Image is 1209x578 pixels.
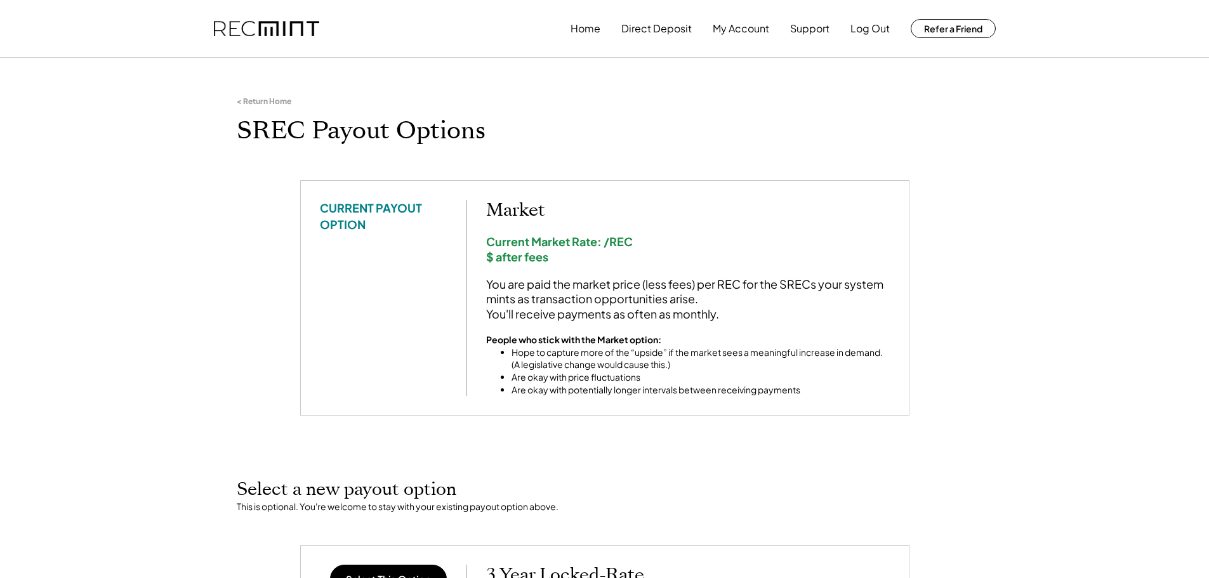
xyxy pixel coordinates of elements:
[486,234,890,264] div: Current Market Rate: /REC $ after fees
[571,16,600,41] button: Home
[486,277,890,321] div: You are paid the market price (less fees) per REC for the SRECs your system mints as transaction ...
[237,96,291,107] div: < Return Home
[713,16,769,41] button: My Account
[621,16,692,41] button: Direct Deposit
[486,334,661,345] strong: People who stick with the Market option:
[790,16,829,41] button: Support
[911,19,996,38] button: Refer a Friend
[237,479,973,501] h2: Select a new payout option
[512,371,890,384] li: Are okay with price fluctuations
[320,200,447,232] div: CURRENT PAYOUT OPTION
[512,346,890,371] li: Hope to capture more of the “upside” if the market sees a meaningful increase in demand. (A legis...
[237,501,973,513] div: This is optional. You're welcome to stay with your existing payout option above.
[237,116,973,146] h1: SREC Payout Options
[512,384,890,397] li: Are okay with potentially longer intervals between receiving payments
[214,21,319,37] img: recmint-logotype%403x.png
[850,16,890,41] button: Log Out
[486,200,890,221] h2: Market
